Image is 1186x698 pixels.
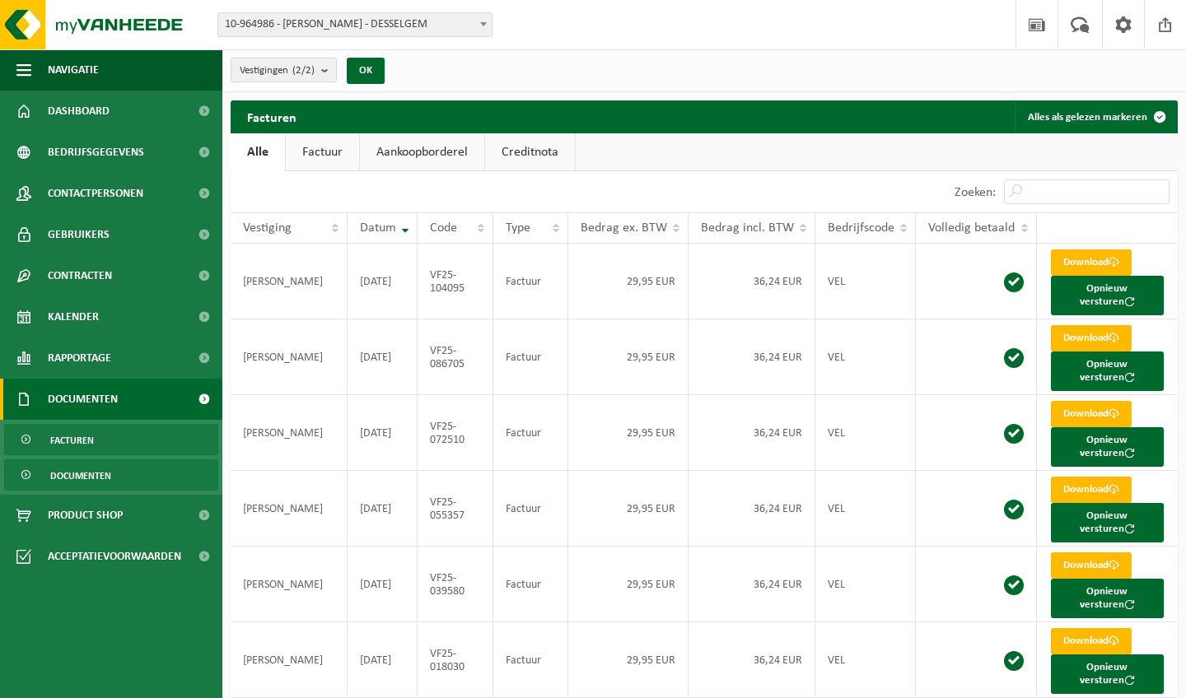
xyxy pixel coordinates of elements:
[348,471,418,547] td: [DATE]
[568,547,689,622] td: 29,95 EUR
[1051,628,1132,654] a: Download
[48,214,110,255] span: Gebruikers
[493,395,569,471] td: Factuur
[231,133,285,171] a: Alle
[240,58,315,83] span: Vestigingen
[701,221,794,235] span: Bedrag incl. BTW
[360,221,396,235] span: Datum
[1051,427,1165,467] button: Opnieuw versturen
[286,133,359,171] a: Factuur
[493,622,569,698] td: Factuur
[231,244,348,319] td: [PERSON_NAME]
[928,221,1015,235] span: Volledig betaald
[48,337,111,379] span: Rapportage
[231,547,348,622] td: [PERSON_NAME]
[1051,276,1165,315] button: Opnieuw versturen
[231,319,348,395] td: [PERSON_NAME]
[348,244,418,319] td: [DATE]
[568,395,689,471] td: 29,95 EUR
[485,133,575,171] a: Creditnota
[1051,325,1132,351] a: Download
[48,296,99,337] span: Kalender
[217,12,493,37] span: 10-964986 - CHARLOTTE COUSSENS - DESSELGEM
[815,244,916,319] td: VEL
[48,495,123,536] span: Product Shop
[493,319,569,395] td: Factuur
[231,471,348,547] td: [PERSON_NAME]
[1051,351,1165,391] button: Opnieuw versturen
[48,91,110,132] span: Dashboard
[689,395,815,471] td: 36,24 EUR
[493,471,569,547] td: Factuur
[689,471,815,547] td: 36,24 EUR
[1051,249,1132,276] a: Download
[568,471,689,547] td: 29,95 EUR
[689,319,815,395] td: 36,24 EUR
[231,395,348,471] td: [PERSON_NAME]
[48,132,144,173] span: Bedrijfsgegevens
[815,471,916,547] td: VEL
[568,622,689,698] td: 29,95 EUR
[1051,503,1165,542] button: Opnieuw versturen
[1051,477,1132,503] a: Download
[347,58,385,84] button: OK
[50,425,94,456] span: Facturen
[348,395,418,471] td: [DATE]
[48,49,99,91] span: Navigatie
[815,319,916,395] td: VEL
[689,622,815,698] td: 36,24 EUR
[1051,654,1165,694] button: Opnieuw versturen
[348,547,418,622] td: [DATE]
[430,221,457,235] span: Code
[689,244,815,319] td: 36,24 EUR
[418,547,493,622] td: VF25-039580
[48,536,181,577] span: Acceptatievoorwaarden
[1051,401,1132,427] a: Download
[689,547,815,622] td: 36,24 EUR
[418,319,493,395] td: VF25-086705
[418,471,493,547] td: VF25-055357
[493,244,569,319] td: Factuur
[50,460,111,491] span: Documenten
[568,244,689,319] td: 29,95 EUR
[828,221,894,235] span: Bedrijfscode
[348,622,418,698] td: [DATE]
[4,459,218,491] a: Documenten
[292,65,315,76] count: (2/2)
[955,186,996,199] label: Zoeken:
[4,424,218,455] a: Facturen
[218,13,492,36] span: 10-964986 - CHARLOTTE COUSSENS - DESSELGEM
[231,622,348,698] td: [PERSON_NAME]
[1051,579,1165,618] button: Opnieuw versturen
[348,319,418,395] td: [DATE]
[815,395,916,471] td: VEL
[48,173,143,214] span: Contactpersonen
[231,100,313,133] h2: Facturen
[568,319,689,395] td: 29,95 EUR
[815,547,916,622] td: VEL
[493,547,569,622] td: Factuur
[360,133,484,171] a: Aankoopborderel
[418,395,493,471] td: VF25-072510
[1051,552,1132,579] a: Download
[231,58,337,82] button: Vestigingen(2/2)
[418,244,493,319] td: VF25-104095
[48,379,118,420] span: Documenten
[815,622,916,698] td: VEL
[1015,100,1176,133] button: Alles als gelezen markeren
[418,622,493,698] td: VF25-018030
[243,221,292,235] span: Vestiging
[48,255,112,296] span: Contracten
[506,221,530,235] span: Type
[581,221,667,235] span: Bedrag ex. BTW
